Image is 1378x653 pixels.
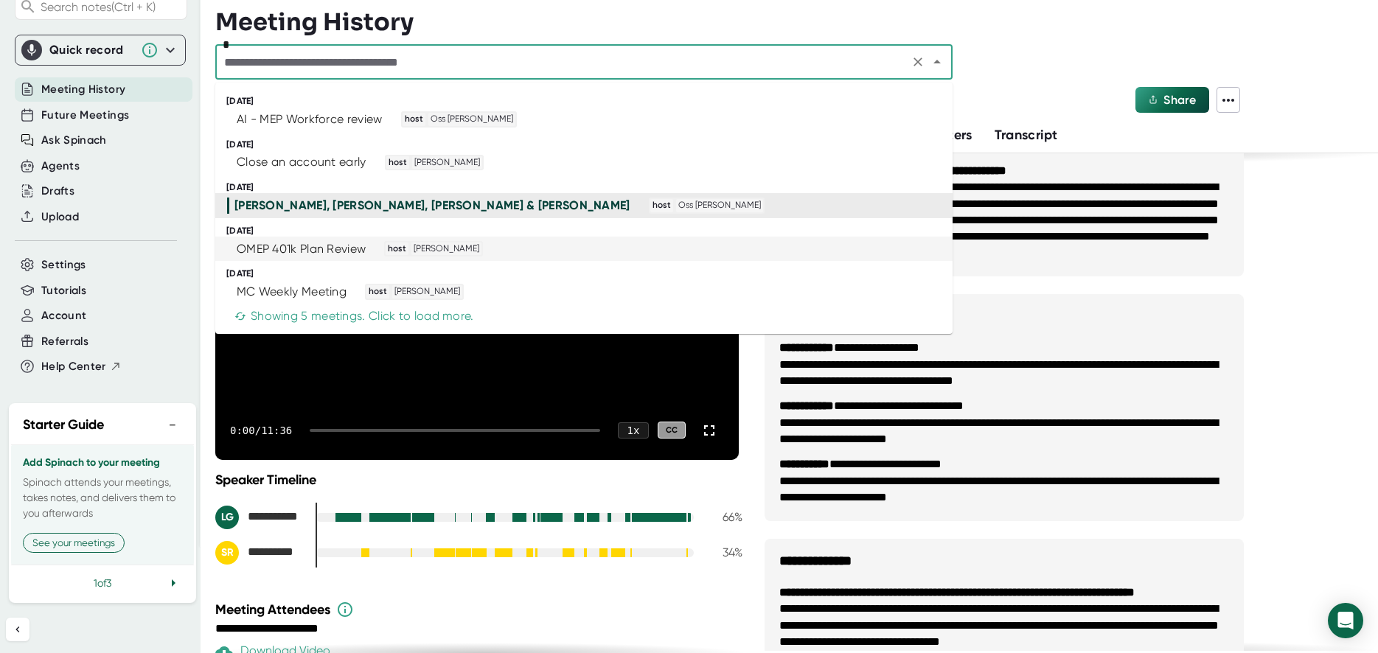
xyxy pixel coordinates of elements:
[230,425,292,436] div: 0:00 / 11:36
[23,457,182,469] h3: Add Spinach to your meeting
[706,510,742,524] div: 66 %
[1328,603,1363,638] div: Open Intercom Messenger
[366,285,389,298] span: host
[6,618,29,641] button: Collapse sidebar
[226,139,953,150] div: [DATE]
[226,226,953,237] div: [DATE]
[41,132,107,149] button: Ask Spinach
[411,242,481,256] span: [PERSON_NAME]
[386,242,408,256] span: host
[226,182,953,193] div: [DATE]
[41,158,80,175] button: Agents
[215,8,414,36] h3: Meeting History
[237,155,366,170] div: Close an account early
[41,183,74,200] button: Drafts
[215,506,239,529] div: LG
[237,242,366,256] div: OMEP 401k Plan Review
[403,113,425,126] span: host
[215,472,742,488] div: Speaker Timeline
[41,256,86,273] button: Settings
[41,209,79,226] button: Upload
[226,96,953,107] div: [DATE]
[1135,87,1209,113] button: Share
[41,107,129,124] button: Future Meetings
[94,577,111,589] span: 1 of 3
[215,541,239,565] div: SR
[41,81,125,98] button: Meeting History
[392,285,462,298] span: [PERSON_NAME]
[215,506,304,529] div: Leslie Gore
[234,198,630,213] div: [PERSON_NAME], [PERSON_NAME], [PERSON_NAME] & [PERSON_NAME]
[215,541,304,565] div: Steve Rice
[49,43,133,57] div: Quick record
[215,601,746,618] div: Meeting Attendees
[237,112,383,127] div: AI - MEP Workforce review
[908,52,928,72] button: Clear
[995,125,1058,145] button: Transcript
[23,415,104,435] h2: Starter Guide
[41,307,86,324] button: Account
[41,358,122,375] button: Help Center
[226,268,953,279] div: [DATE]
[676,199,763,212] span: Oss [PERSON_NAME]
[41,282,86,299] button: Tutorials
[706,545,742,559] div: 34 %
[41,358,106,375] span: Help Center
[658,422,686,439] div: CC
[1163,93,1196,107] span: Share
[995,127,1058,143] span: Transcript
[23,533,125,553] button: See your meetings
[412,156,482,170] span: [PERSON_NAME]
[21,35,179,65] div: Quick record
[41,333,88,350] button: Referrals
[163,414,182,436] button: −
[618,422,649,439] div: 1 x
[428,113,515,126] span: Oss [PERSON_NAME]
[386,156,409,170] span: host
[237,284,347,299] div: MC Weekly Meeting
[927,52,947,72] button: Close
[23,475,182,521] p: Spinach attends your meetings, takes notes, and delivers them to you afterwards
[234,309,474,324] div: Showing 5 meetings. Click to load more.
[650,199,673,212] span: host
